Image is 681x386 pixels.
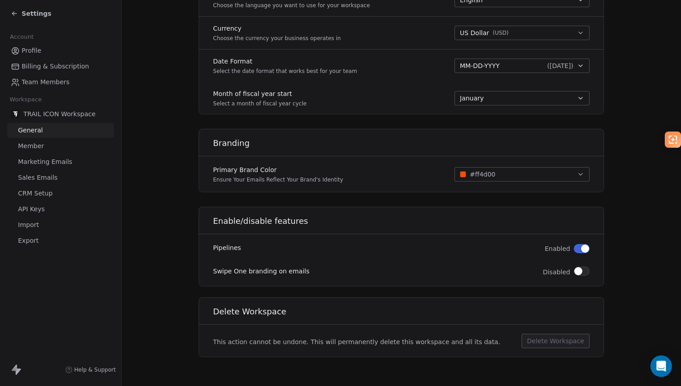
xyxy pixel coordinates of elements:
[7,59,114,74] a: Billing & Subscription
[522,334,590,348] button: Delete Workspace
[65,366,116,373] a: Help & Support
[18,141,44,151] span: Member
[7,154,114,169] a: Marketing Emails
[650,355,672,377] div: Open Intercom Messenger
[7,170,114,185] a: Sales Emails
[213,267,309,276] label: Swipe One branding on emails
[213,68,357,75] p: Select the date format that works best for your team
[23,109,95,118] span: TRAIL ICON Workspace
[18,126,43,135] span: General
[7,202,114,217] a: API Keys
[22,46,41,55] span: Profile
[22,9,51,18] span: Settings
[18,189,53,198] span: CRM Setup
[18,204,45,214] span: API Keys
[6,93,45,106] span: Workspace
[213,24,341,33] label: Currency
[460,61,499,70] span: MM-DD-YYYY
[493,29,508,36] span: ( USD )
[11,9,51,18] a: Settings
[213,89,307,98] label: Month of fiscal year start
[18,173,58,182] span: Sales Emails
[213,176,343,183] p: Ensure Your Emails Reflect Your Brand's Identity
[7,75,114,90] a: Team Members
[18,220,39,230] span: Import
[11,109,20,118] img: TI%20LOGO%20APPLE.png
[7,233,114,248] a: Export
[454,26,590,40] button: US Dollar(USD)
[213,100,307,107] p: Select a month of fiscal year cycle
[213,35,341,42] p: Choose the currency your business operates in
[22,77,69,87] span: Team Members
[213,2,370,9] p: Choose the language you want to use for your workspace
[543,268,570,277] span: Disabled
[213,216,604,227] h1: Enable/disable features
[213,138,604,149] h1: Branding
[18,236,39,245] span: Export
[547,61,573,70] span: ( [DATE] )
[7,43,114,58] a: Profile
[18,157,72,167] span: Marketing Emails
[7,139,114,154] a: Member
[454,167,590,182] button: #ff4d00
[213,165,343,174] label: Primary Brand Color
[22,62,89,71] span: Billing & Subscription
[545,244,570,253] span: Enabled
[213,306,604,317] h1: Delete Workspace
[470,170,495,179] span: #ff4d00
[460,94,484,103] span: January
[74,366,116,373] span: Help & Support
[6,30,37,44] span: Account
[213,337,500,346] span: This action cannot be undone. This will permanently delete this workspace and all its data.
[7,218,114,232] a: Import
[213,243,241,252] label: Pipelines
[7,186,114,201] a: CRM Setup
[460,28,489,38] span: US Dollar
[7,123,114,138] a: General
[213,57,357,66] label: Date Format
